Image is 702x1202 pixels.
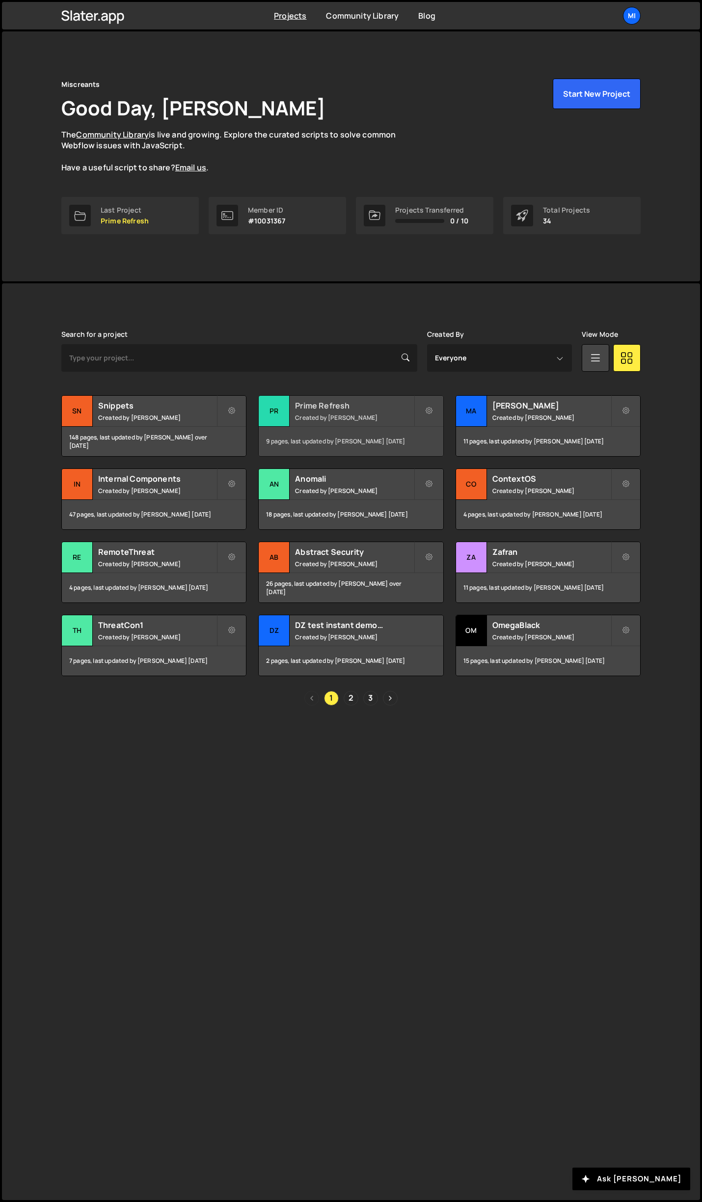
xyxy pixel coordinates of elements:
small: Created by [PERSON_NAME] [98,633,216,641]
div: Sn [62,396,93,427]
div: Pr [259,396,290,427]
a: Co ContextOS Created by [PERSON_NAME] 4 pages, last updated by [PERSON_NAME] [DATE] [456,468,641,530]
h2: RemoteThreat [98,546,216,557]
small: Created by [PERSON_NAME] [98,487,216,495]
label: View Mode [582,330,618,338]
div: Projects Transferred [395,206,468,214]
a: Community Library [326,10,399,21]
h2: ContextOS [492,473,611,484]
div: Th [62,615,93,646]
p: Prime Refresh [101,217,149,225]
div: Pagination [61,691,641,706]
a: Email us [175,162,206,173]
div: 47 pages, last updated by [PERSON_NAME] [DATE] [62,500,246,529]
small: Created by [PERSON_NAME] [98,560,216,568]
h2: Abstract Security [295,546,413,557]
button: Start New Project [553,79,641,109]
a: Projects [274,10,306,21]
a: Za Zafran Created by [PERSON_NAME] 11 pages, last updated by [PERSON_NAME] [DATE] [456,542,641,603]
a: Pr Prime Refresh Created by [PERSON_NAME] 9 pages, last updated by [PERSON_NAME] [DATE] [258,395,443,457]
div: 4 pages, last updated by [PERSON_NAME] [DATE] [62,573,246,602]
h1: Good Day, [PERSON_NAME] [61,94,325,121]
a: Om OmegaBlack Created by [PERSON_NAME] 15 pages, last updated by [PERSON_NAME] [DATE] [456,615,641,676]
h2: Snippets [98,400,216,411]
a: DZ DZ test instant demo (delete later) Created by [PERSON_NAME] 2 pages, last updated by [PERSON_... [258,615,443,676]
div: Re [62,542,93,573]
div: Member ID [248,206,285,214]
div: 7 pages, last updated by [PERSON_NAME] [DATE] [62,646,246,676]
div: Ab [259,542,290,573]
a: Page 3 [363,691,378,706]
span: 0 / 10 [450,217,468,225]
div: Om [456,615,487,646]
div: 11 pages, last updated by [PERSON_NAME] [DATE] [456,573,640,602]
h2: [PERSON_NAME] [492,400,611,411]
div: An [259,469,290,500]
a: An Anomali Created by [PERSON_NAME] 18 pages, last updated by [PERSON_NAME] [DATE] [258,468,443,530]
div: DZ [259,615,290,646]
h2: ThreatCon1 [98,620,216,630]
a: Blog [418,10,435,21]
p: The is live and growing. Explore the curated scripts to solve common Webflow issues with JavaScri... [61,129,415,173]
div: Miscreants [61,79,100,90]
small: Created by [PERSON_NAME] [492,633,611,641]
small: Created by [PERSON_NAME] [492,560,611,568]
div: 15 pages, last updated by [PERSON_NAME] [DATE] [456,646,640,676]
div: Ma [456,396,487,427]
h2: Anomali [295,473,413,484]
a: Th ThreatCon1 Created by [PERSON_NAME] 7 pages, last updated by [PERSON_NAME] [DATE] [61,615,246,676]
a: Last Project Prime Refresh [61,197,199,234]
div: 26 pages, last updated by [PERSON_NAME] over [DATE] [259,573,443,602]
div: 2 pages, last updated by [PERSON_NAME] [DATE] [259,646,443,676]
div: Last Project [101,206,149,214]
h2: Zafran [492,546,611,557]
h2: DZ test instant demo (delete later) [295,620,413,630]
a: Ab Abstract Security Created by [PERSON_NAME] 26 pages, last updated by [PERSON_NAME] over [DATE] [258,542,443,603]
div: 9 pages, last updated by [PERSON_NAME] [DATE] [259,427,443,456]
label: Created By [427,330,464,338]
a: Next page [383,691,398,706]
small: Created by [PERSON_NAME] [295,633,413,641]
div: 18 pages, last updated by [PERSON_NAME] [DATE] [259,500,443,529]
input: Type your project... [61,344,417,372]
p: 34 [543,217,590,225]
div: 11 pages, last updated by [PERSON_NAME] [DATE] [456,427,640,456]
small: Created by [PERSON_NAME] [295,413,413,422]
a: Mi [623,7,641,25]
small: Created by [PERSON_NAME] [98,413,216,422]
small: Created by [PERSON_NAME] [492,413,611,422]
label: Search for a project [61,330,128,338]
div: Total Projects [543,206,590,214]
small: Created by [PERSON_NAME] [492,487,611,495]
p: #10031367 [248,217,285,225]
a: In Internal Components Created by [PERSON_NAME] 47 pages, last updated by [PERSON_NAME] [DATE] [61,468,246,530]
small: Created by [PERSON_NAME] [295,560,413,568]
div: 148 pages, last updated by [PERSON_NAME] over [DATE] [62,427,246,456]
h2: OmegaBlack [492,620,611,630]
small: Created by [PERSON_NAME] [295,487,413,495]
a: Community Library [76,129,149,140]
a: Page 2 [344,691,358,706]
h2: Prime Refresh [295,400,413,411]
div: In [62,469,93,500]
div: Co [456,469,487,500]
a: Ma [PERSON_NAME] Created by [PERSON_NAME] 11 pages, last updated by [PERSON_NAME] [DATE] [456,395,641,457]
h2: Internal Components [98,473,216,484]
a: Re RemoteThreat Created by [PERSON_NAME] 4 pages, last updated by [PERSON_NAME] [DATE] [61,542,246,603]
a: Sn Snippets Created by [PERSON_NAME] 148 pages, last updated by [PERSON_NAME] over [DATE] [61,395,246,457]
button: Ask [PERSON_NAME] [572,1168,690,1190]
div: Za [456,542,487,573]
div: 4 pages, last updated by [PERSON_NAME] [DATE] [456,500,640,529]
